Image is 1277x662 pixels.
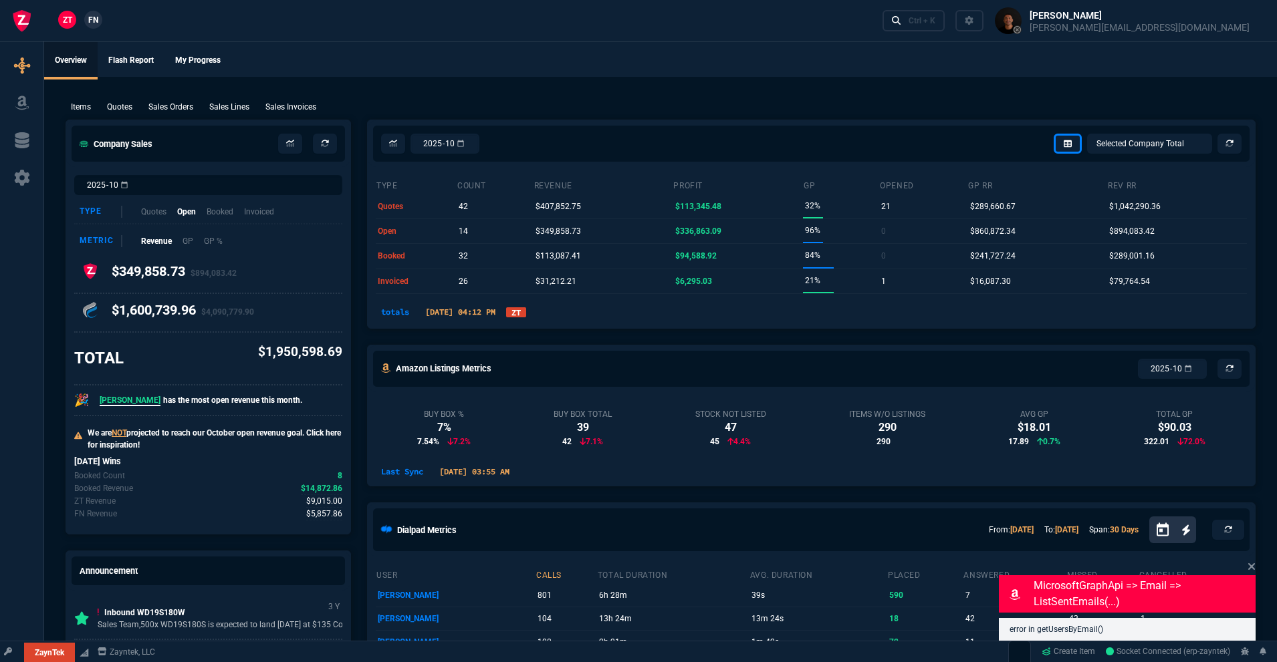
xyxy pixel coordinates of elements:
p: 72.0% [1177,436,1205,448]
p: $1,950,598.69 [258,343,342,362]
p: 7 [965,586,1065,605]
p: Open [177,206,196,218]
p: $407,852.75 [536,197,581,216]
p: GP [183,235,193,247]
a: [DATE] [1055,525,1078,534]
h6: [DATE] Wins [74,456,342,467]
p: 11 [965,633,1065,651]
a: 30 Days [1110,525,1139,534]
span: Socket Connected (erp-zayntek) [1106,647,1230,657]
span: Today's Booked count [338,470,342,482]
p: $79,764.54 [1109,272,1150,291]
div: Avg GP [1008,409,1060,420]
p: Quotes [141,206,166,218]
div: Ctrl + K [909,15,935,26]
th: opened [879,175,967,194]
span: NOT [112,428,126,438]
p: 0 [881,222,886,240]
p: 13h 24m [599,609,747,628]
p: $113,087.41 [536,246,581,265]
p: Revenue [141,235,172,247]
div: Buy Box % [417,409,471,420]
p: 100 [538,633,594,651]
th: GP RR [967,175,1107,194]
th: total duration [597,564,749,583]
p: Items [71,101,91,113]
a: ZT [506,307,526,317]
p: [PERSON_NAME] [378,633,534,651]
div: 47 [695,420,766,436]
p: $336,863.09 [675,222,721,240]
th: placed [887,564,963,583]
span: [PERSON_NAME] [100,395,160,406]
div: 39 [554,420,612,436]
a: [DATE] [1010,525,1034,534]
p: 32 [459,246,468,265]
p: [PERSON_NAME] [378,586,534,605]
p: $289,660.67 [970,197,1016,216]
p: Booked [207,206,233,218]
th: type [376,175,457,194]
span: FN [88,14,98,26]
th: GP [803,175,879,194]
p: [DATE] 04:12 PM [420,306,501,318]
p: $860,872.34 [970,222,1016,240]
h5: Company Sales [80,138,152,150]
p: Inbound WD19S180W [98,607,366,619]
a: Create Item [1036,642,1100,662]
p: MicrosoftGraphApi => email => listSentEmails(...) [1034,578,1253,610]
th: avg. duration [749,564,887,583]
p: Last Sync [376,466,429,478]
p: $6,295.03 [675,272,712,291]
span: Today's Booked revenue [301,482,342,495]
div: Buy Box Total [554,409,612,420]
p: Today's Booked revenue [74,482,133,494]
p: $894,083.42 [1109,222,1155,240]
p: 1 [881,272,886,291]
h4: $349,858.73 [112,263,237,285]
p: $113,345.48 [675,197,721,216]
a: My Progress [164,42,231,79]
p: 96% [805,221,820,240]
p: 72 [889,633,961,651]
p: [DATE] 03:55 AM [434,466,515,478]
p: 2h 21m [599,633,747,651]
p: 13m 24s [751,609,885,628]
a: Overview [44,42,98,79]
div: Stock Not Listed [695,409,766,420]
p: 42 [459,197,468,216]
p: From: [989,524,1034,536]
a: Flash Report [98,42,164,79]
p: 3 Y [326,599,342,615]
th: count [457,175,534,194]
p: spec.value [289,482,343,495]
div: 290 [849,420,925,436]
p: error in getUsersByEmail() [1010,623,1245,635]
p: Sales Invoices [265,101,316,113]
span: Today's Fornida revenue [306,508,342,520]
td: booked [376,244,457,269]
p: $16,087.30 [970,272,1011,291]
p: 🎉 [74,391,89,409]
p: 84% [805,246,820,265]
div: Metric [80,235,122,247]
div: Type [80,206,122,218]
p: Today's Booked count [74,470,125,482]
p: 18 [889,609,961,628]
h5: Announcement [80,564,138,577]
p: Sales Team,500x WD19S180S is expected to land [DATE] at $135 Cost be... [98,619,366,631]
p: $289,001.16 [1109,246,1155,265]
span: 45 [710,436,719,448]
h3: TOTAL [74,348,124,368]
span: 7.54% [417,436,439,448]
th: Profit [673,175,803,194]
p: To: [1044,524,1078,536]
p: [PERSON_NAME] [378,609,534,628]
th: Rev RR [1107,175,1247,194]
p: spec.value [326,470,343,482]
p: Today's zaynTek revenue [74,495,116,507]
p: 0 [881,246,886,265]
p: 14 [459,222,468,240]
p: $1,042,290.36 [1109,197,1161,216]
p: spec.value [294,508,343,520]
